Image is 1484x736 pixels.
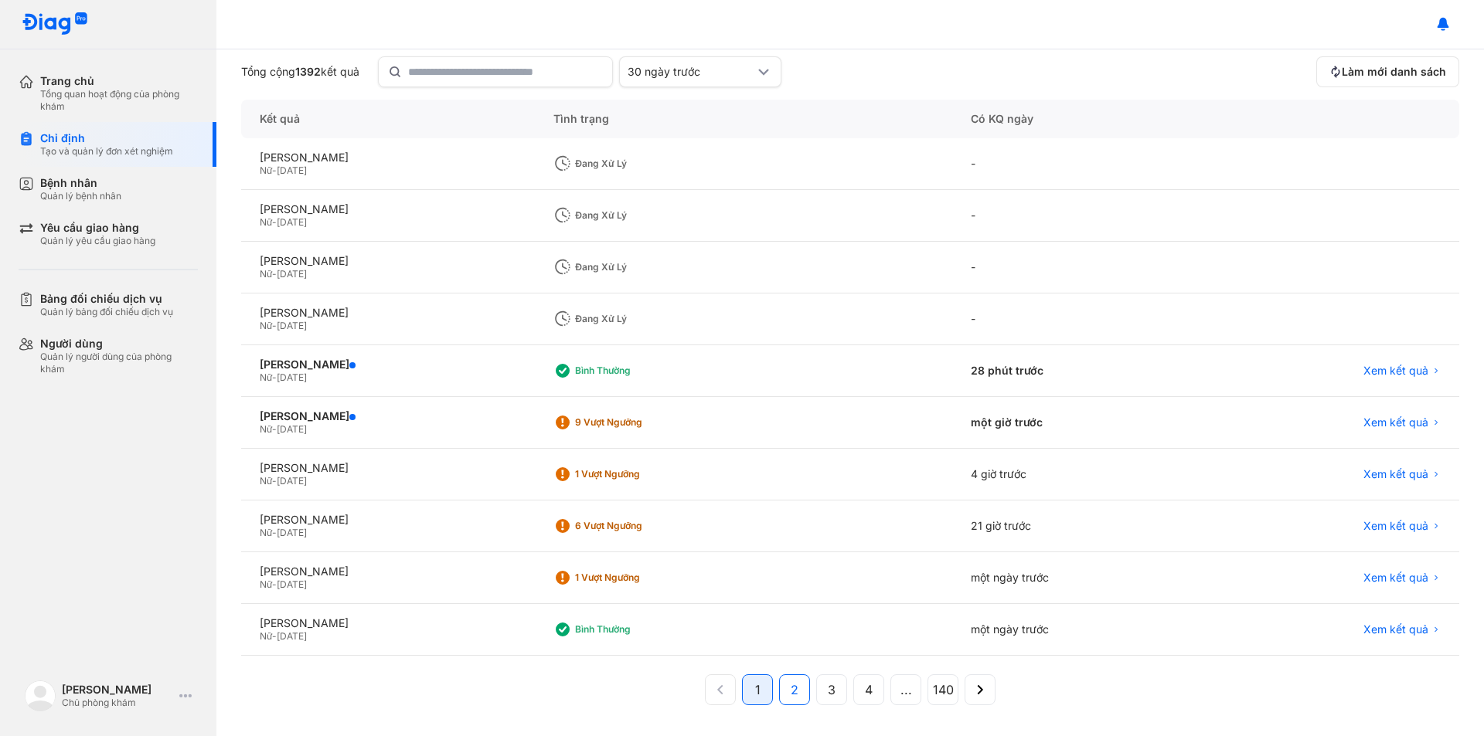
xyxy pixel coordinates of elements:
span: Nữ [260,216,272,228]
span: [DATE] [277,371,307,383]
div: Kết quả [241,100,535,138]
div: - [952,138,1207,190]
div: Chủ phòng khám [62,697,173,709]
div: 21 giờ trước [952,500,1207,552]
button: ... [890,674,921,705]
div: 4 giờ trước [952,449,1207,500]
span: 3 [828,680,836,699]
span: Nữ [260,630,272,642]
div: 1 Vượt ngưỡng [575,572,699,584]
span: - [272,423,277,435]
span: - [272,216,277,228]
span: Xem kết quả [1363,622,1428,636]
span: - [272,578,277,590]
span: [DATE] [277,578,307,590]
span: Xem kết quả [1363,415,1428,429]
div: Có KQ ngày [952,100,1207,138]
div: Bệnh nhân [40,176,121,190]
div: Tình trạng [535,100,951,138]
div: Bình thường [575,365,699,377]
div: - [952,293,1207,345]
button: Làm mới danh sách [1316,56,1459,87]
span: 1392 [295,65,321,78]
img: logo [22,12,88,36]
div: [PERSON_NAME] [260,306,516,320]
span: Nữ [260,475,272,487]
div: một ngày trước [952,604,1207,656]
span: [DATE] [277,475,307,487]
div: [PERSON_NAME] [62,683,173,697]
button: 2 [779,674,810,705]
div: Quản lý người dùng của phòng khám [40,351,198,375]
span: [DATE] [277,630,307,642]
div: 28 phút trước [952,345,1207,397]
button: 140 [927,674,958,705]
div: [PERSON_NAME] [260,565,516,578]
span: [DATE] [277,423,307,435]
div: Quản lý bảng đối chiếu dịch vụ [40,306,173,318]
span: - [272,475,277,487]
div: Đang xử lý [575,158,699,170]
div: [PERSON_NAME] [260,616,516,630]
div: [PERSON_NAME] [260,358,516,371]
div: - [952,242,1207,293]
div: [PERSON_NAME] [260,151,516,164]
button: 1 [742,674,773,705]
div: Quản lý bệnh nhân [40,190,121,202]
span: Xem kết quả [1363,467,1428,481]
div: Tổng quan hoạt động của phòng khám [40,88,198,113]
span: ... [900,680,912,699]
span: [DATE] [277,320,307,331]
span: 1 [755,680,761,699]
span: 140 [933,680,954,699]
span: Xem kết quả [1363,571,1428,585]
span: Nữ [260,268,272,280]
div: Yêu cầu giao hàng [40,221,155,235]
div: [PERSON_NAME] [260,254,516,268]
span: - [272,320,277,331]
span: - [272,371,277,383]
div: Đang xử lý [575,209,699,222]
div: Bình thường [575,623,699,636]
button: 4 [853,674,884,705]
span: 4 [865,680,873,699]
span: [DATE] [277,216,307,228]
div: Quản lý yêu cầu giao hàng [40,235,155,247]
img: logo [25,680,56,711]
span: 2 [791,680,798,699]
div: một ngày trước [952,552,1207,604]
span: [DATE] [277,527,307,538]
span: - [272,268,277,280]
div: 9 Vượt ngưỡng [575,416,699,429]
span: Xem kết quả [1363,519,1428,533]
span: Nữ [260,423,272,435]
span: Nữ [260,578,272,590]
div: [PERSON_NAME] [260,202,516,216]
button: 3 [816,674,847,705]
div: 30 ngày trước [628,65,754,79]
div: - [952,190,1207,242]
div: Người dùng [40,337,198,351]
span: Nữ [260,371,272,383]
div: 1 Vượt ngưỡng [575,468,699,480]
div: 6 Vượt ngưỡng [575,520,699,532]
div: Tạo và quản lý đơn xét nghiệm [40,145,173,158]
span: [DATE] [277,268,307,280]
div: Đang xử lý [575,313,699,325]
span: - [272,630,277,642]
div: [PERSON_NAME] [260,409,516,423]
span: Nữ [260,320,272,331]
div: Trang chủ [40,74,198,88]
div: [PERSON_NAME] [260,461,516,475]
span: Xem kết quả [1363,364,1428,378]
div: Bảng đối chiếu dịch vụ [40,292,173,306]
div: Đang xử lý [575,261,699,273]
div: Chỉ định [40,131,173,145]
span: - [272,164,277,176]
div: một giờ trước [952,397,1207,449]
span: [DATE] [277,164,307,176]
span: Làm mới danh sách [1342,65,1446,79]
span: Nữ [260,527,272,538]
div: [PERSON_NAME] [260,513,516,527]
span: - [272,527,277,538]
